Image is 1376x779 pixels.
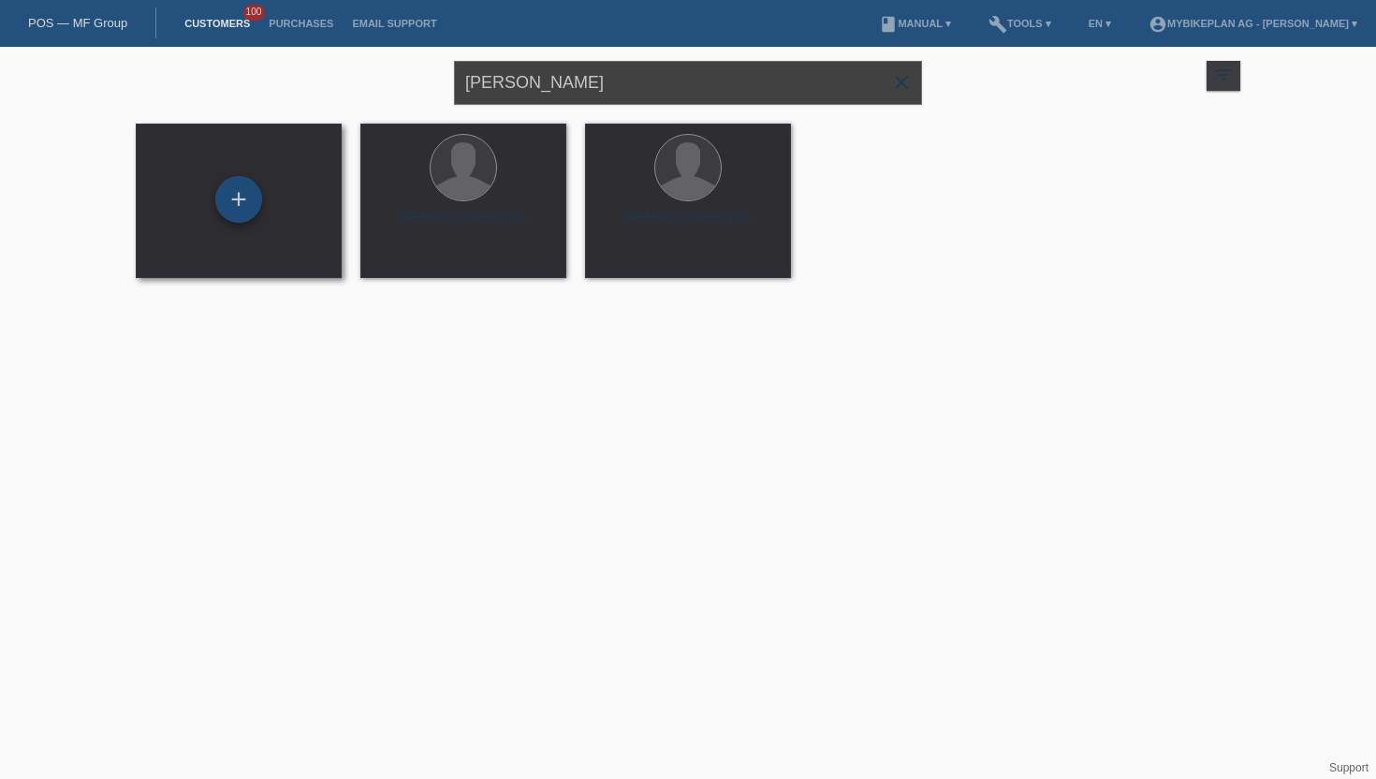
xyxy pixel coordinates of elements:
input: Search... [454,61,922,105]
span: 100 [243,5,266,21]
a: POS — MF Group [28,16,127,30]
div: [PERSON_NAME] (36) [600,210,776,240]
i: account_circle [1149,15,1167,34]
div: Add customer [216,184,261,215]
div: [PERSON_NAME] (39) [375,210,551,240]
a: Email Support [343,18,446,29]
a: Purchases [259,18,343,29]
a: Support [1329,761,1369,774]
a: bookManual ▾ [870,18,960,29]
i: build [988,15,1007,34]
i: book [879,15,898,34]
a: Customers [175,18,259,29]
a: EN ▾ [1079,18,1120,29]
a: buildTools ▾ [979,18,1061,29]
i: close [890,71,913,94]
i: filter_list [1213,65,1234,85]
a: account_circleMybikeplan AG - [PERSON_NAME] ▾ [1139,18,1367,29]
